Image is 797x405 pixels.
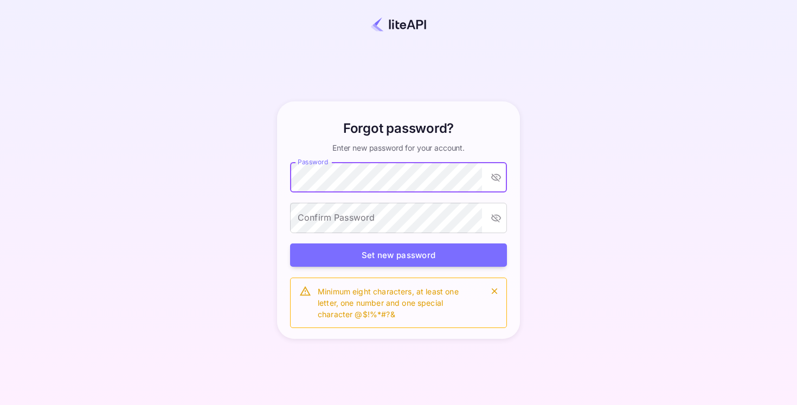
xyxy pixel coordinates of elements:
h6: Forgot password? [343,119,454,138]
button: toggle password visibility [486,208,506,228]
div: Minimum eight characters, at least one letter, one number and one special character @$!%*#?& [318,281,478,324]
button: Set new password [290,243,507,267]
p: Enter new password for your account. [332,143,465,153]
label: Password [298,157,328,166]
button: close [487,284,502,299]
button: toggle password visibility [486,168,506,187]
img: liteapi [370,17,427,31]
